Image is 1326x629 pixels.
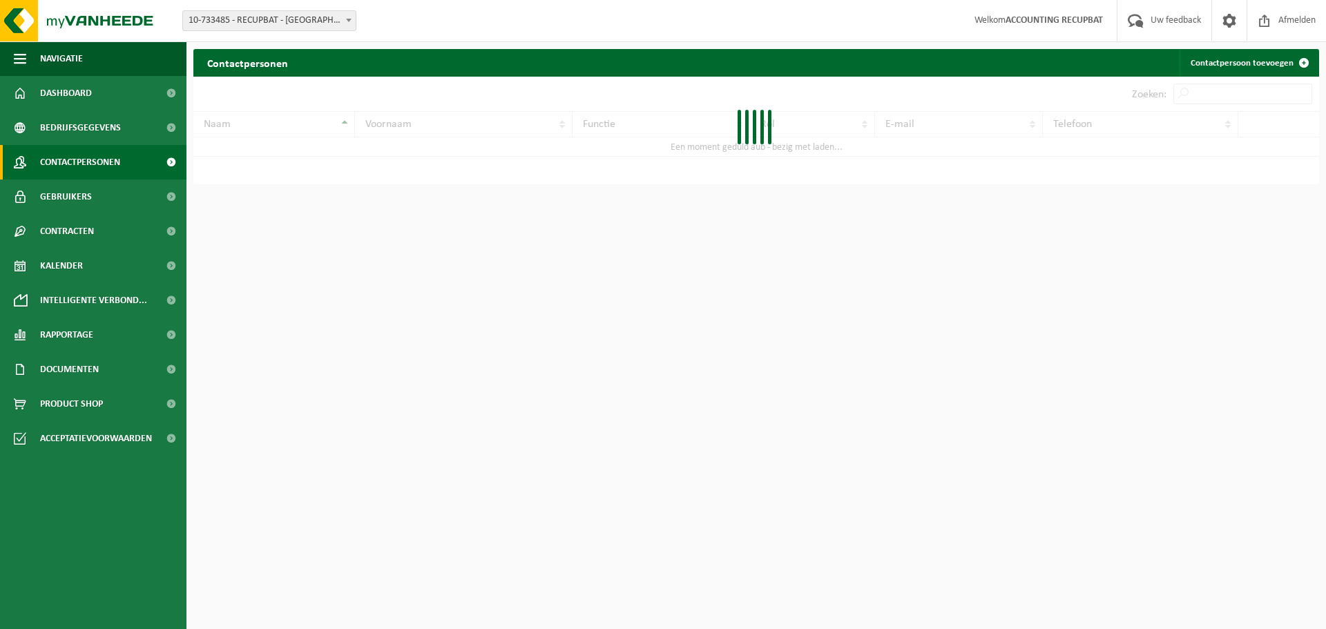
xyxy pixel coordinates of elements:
[40,387,103,421] span: Product Shop
[1180,49,1318,77] a: Contactpersoon toevoegen
[40,318,93,352] span: Rapportage
[40,41,83,76] span: Navigatie
[40,180,92,214] span: Gebruikers
[40,145,120,180] span: Contactpersonen
[193,49,302,76] h2: Contactpersonen
[40,283,147,318] span: Intelligente verbond...
[40,110,121,145] span: Bedrijfsgegevens
[40,421,152,456] span: Acceptatievoorwaarden
[40,249,83,283] span: Kalender
[183,11,356,30] span: 10-733485 - RECUPBAT - ANTWERPEN
[182,10,356,31] span: 10-733485 - RECUPBAT - ANTWERPEN
[40,214,94,249] span: Contracten
[40,76,92,110] span: Dashboard
[1006,15,1103,26] strong: ACCOUNTING RECUPBAT
[40,352,99,387] span: Documenten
